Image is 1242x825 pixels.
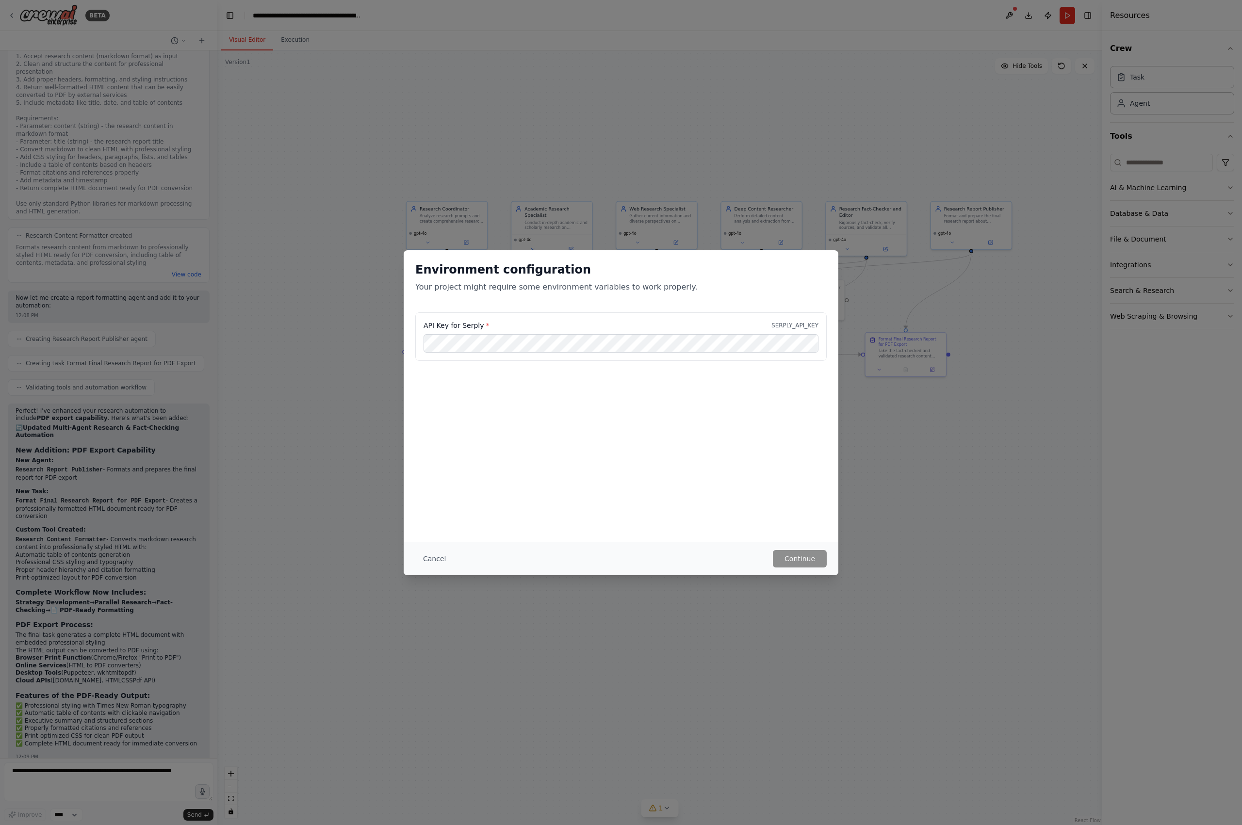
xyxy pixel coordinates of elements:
[424,321,489,330] label: API Key for Serply
[415,281,827,293] p: Your project might require some environment variables to work properly.
[771,322,818,329] p: SERPLY_API_KEY
[773,550,827,567] button: Continue
[415,550,454,567] button: Cancel
[415,262,827,277] h2: Environment configuration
